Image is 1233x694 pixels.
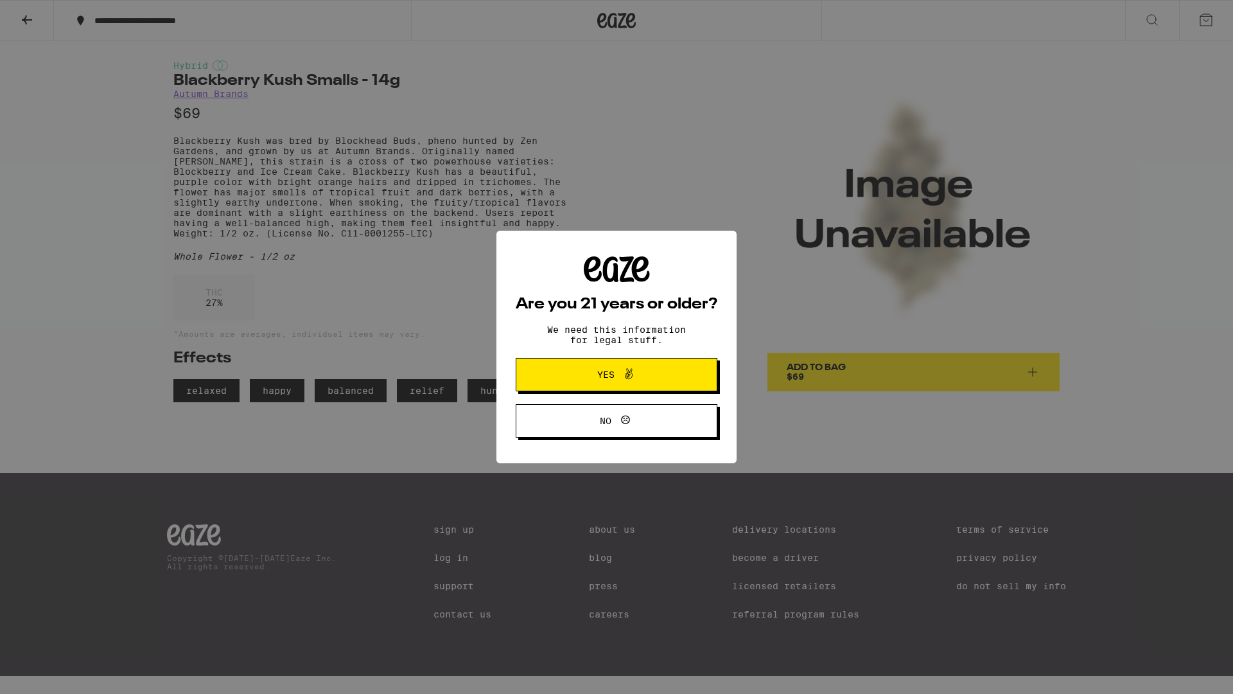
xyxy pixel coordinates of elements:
[516,297,717,312] h2: Are you 21 years or older?
[1153,655,1220,688] iframe: Opens a widget where you can find more information
[536,325,697,345] p: We need this information for legal stuff.
[600,416,611,425] span: No
[597,370,615,379] span: Yes
[516,404,717,438] button: No
[516,358,717,391] button: Yes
